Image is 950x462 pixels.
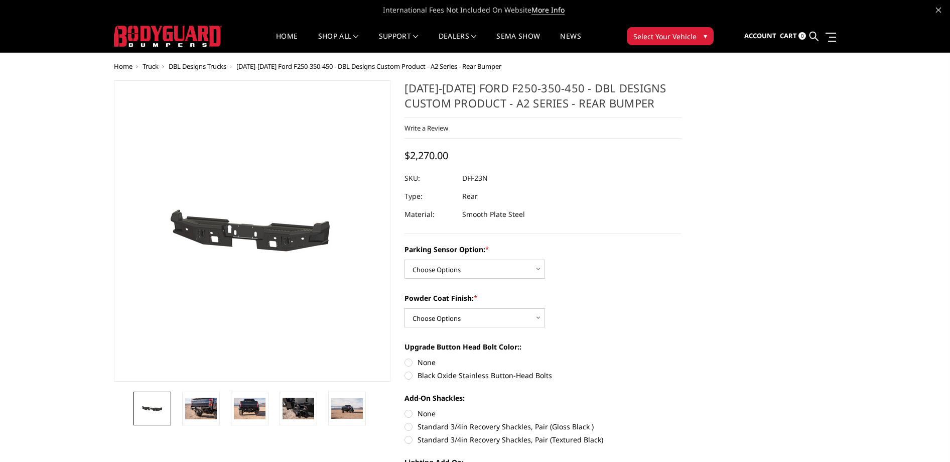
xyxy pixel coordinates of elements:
label: Standard 3/4in Recovery Shackles, Pair (Textured Black) [404,434,682,445]
dt: Type: [404,187,455,205]
h1: [DATE]-[DATE] Ford F250-350-450 - DBL Designs Custom Product - A2 Series - Rear Bumper [404,80,682,118]
dt: SKU: [404,169,455,187]
a: SEMA Show [496,33,540,52]
img: 2023-2025 Ford F250-350-450 - DBL Designs Custom Product - A2 Series - Rear Bumper [137,401,168,416]
img: 2023-2025 Ford F250-350-450 - DBL Designs Custom Product - A2 Series - Rear Bumper [283,398,314,419]
span: 0 [798,32,806,40]
dd: Smooth Plate Steel [462,205,525,223]
a: Account [744,23,776,50]
label: None [404,408,682,419]
a: Write a Review [404,124,448,133]
button: Select Your Vehicle [627,27,714,45]
a: News [560,33,581,52]
img: 2023-2025 Ford F250-350-450 - DBL Designs Custom Product - A2 Series - Rear Bumper [331,398,363,419]
span: ▾ [704,31,707,41]
img: 2023-2025 Ford F250-350-450 - DBL Designs Custom Product - A2 Series - Rear Bumper [185,398,217,419]
a: Support [379,33,419,52]
a: Cart 0 [780,23,806,50]
label: Add-On Shackles: [404,393,682,403]
label: None [404,357,682,368]
label: Black Oxide Stainless Button-Head Bolts [404,370,682,381]
img: BODYGUARD BUMPERS [114,26,222,47]
label: Standard 3/4in Recovery Shackles, Pair (Gloss Black ) [404,421,682,432]
img: 2023-2025 Ford F250-350-450 - DBL Designs Custom Product - A2 Series - Rear Bumper [234,398,265,419]
span: Cart [780,31,797,40]
a: Home [276,33,298,52]
a: More Info [531,5,565,15]
a: Home [114,62,132,71]
span: [DATE]-[DATE] Ford F250-350-450 - DBL Designs Custom Product - A2 Series - Rear Bumper [236,62,501,71]
dd: DFF23N [462,169,488,187]
dt: Material: [404,205,455,223]
a: Truck [143,62,159,71]
a: Dealers [439,33,477,52]
dd: Rear [462,187,478,205]
label: Upgrade Button Head Bolt Color:: [404,341,682,352]
span: Select Your Vehicle [633,31,697,42]
a: shop all [318,33,359,52]
a: DBL Designs Trucks [169,62,226,71]
label: Parking Sensor Option: [404,244,682,255]
label: Powder Coat Finish: [404,293,682,303]
span: $2,270.00 [404,149,448,162]
a: 2023-2025 Ford F250-350-450 - DBL Designs Custom Product - A2 Series - Rear Bumper [114,80,391,382]
span: Account [744,31,776,40]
